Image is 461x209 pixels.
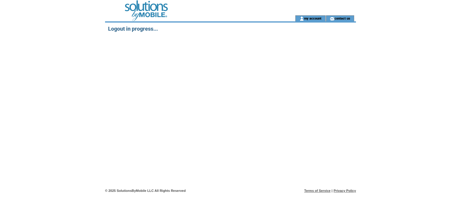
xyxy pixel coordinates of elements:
[304,189,331,192] a: Terms of Service
[108,26,158,32] span: Logout in progress...
[304,16,321,20] a: my account
[332,189,333,192] span: |
[300,16,304,21] img: account_icon.gif
[333,189,356,192] a: Privacy Policy
[105,189,186,192] span: © 2025 SolutionsByMobile LLC All Rights Reserved
[334,16,350,20] a: contact us
[330,16,334,21] img: contact_us_icon.gif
